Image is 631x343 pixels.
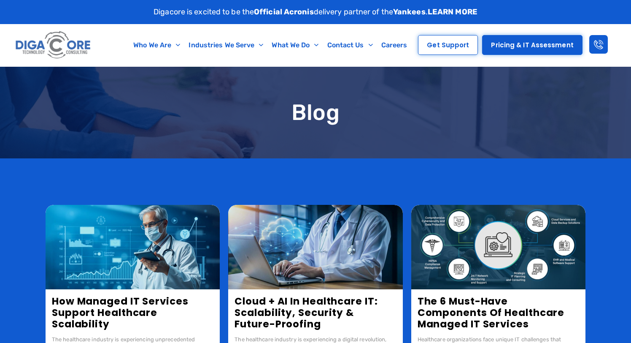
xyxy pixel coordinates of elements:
[267,35,323,55] a: What We Do
[418,35,478,55] a: Get Support
[184,35,267,55] a: Industries We Serve
[13,28,93,62] img: Digacore logo 1
[377,35,412,55] a: Careers
[428,7,477,16] a: LEARN MORE
[323,35,377,55] a: Contact Us
[127,35,414,55] nav: Menu
[491,42,573,48] span: Pricing & IT Assessment
[427,42,469,48] span: Get Support
[482,35,582,55] a: Pricing & IT Assessment
[235,294,378,331] a: Cloud + AI in Healthcare IT: Scalability, Security & Future-Proofing
[46,101,585,125] h1: Blog
[46,205,220,289] img: How Managed IT Services Support Healthcare Scalability
[254,7,314,16] strong: Official Acronis
[393,7,426,16] strong: Yankees
[129,35,184,55] a: Who We Are
[154,6,477,18] p: Digacore is excited to be the delivery partner of the .
[411,205,585,289] img: 6 Key Components of Healthcare Managed IT Services
[228,205,402,289] img: Cloud + AI in healthcare IT
[52,294,189,331] a: How Managed IT Services Support Healthcare Scalability
[418,294,565,331] a: The 6 Must-Have Components of Healthcare Managed IT Services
